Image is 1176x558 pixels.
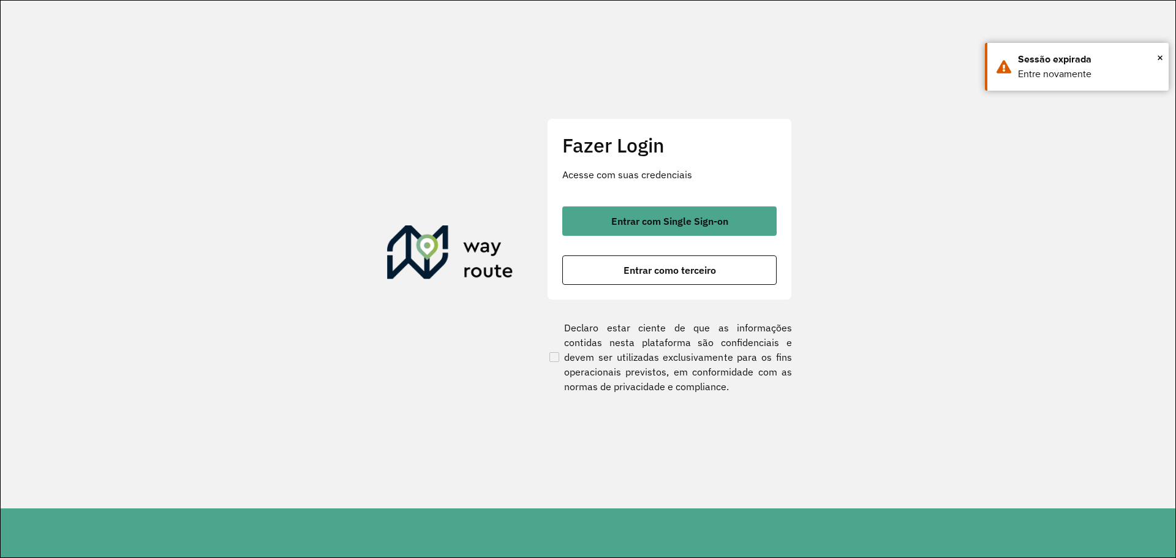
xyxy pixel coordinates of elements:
button: button [562,206,777,236]
img: Roteirizador AmbevTech [387,225,513,284]
p: Acesse com suas credenciais [562,167,777,182]
h2: Fazer Login [562,134,777,157]
button: button [562,255,777,285]
span: Entrar como terceiro [624,265,716,275]
label: Declaro estar ciente de que as informações contidas nesta plataforma são confidenciais e devem se... [547,320,792,394]
div: Entre novamente [1018,67,1159,81]
span: × [1157,48,1163,67]
span: Entrar com Single Sign-on [611,216,728,226]
div: Sessão expirada [1018,52,1159,67]
button: Close [1157,48,1163,67]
